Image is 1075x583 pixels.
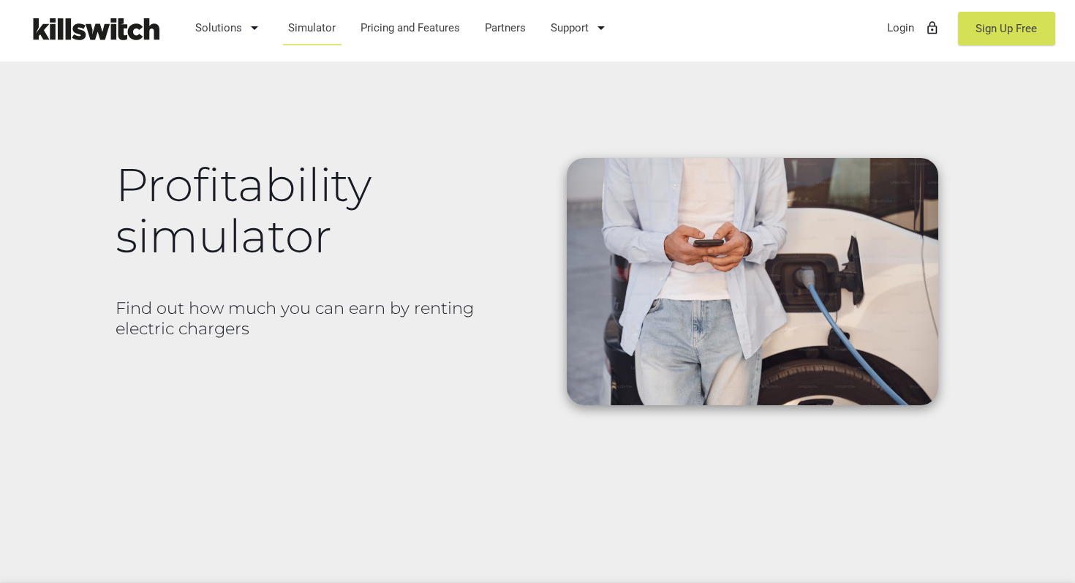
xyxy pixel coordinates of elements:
[925,10,940,45] i: lock_outline
[189,9,271,47] a: Solutions
[592,10,610,45] i: arrow_drop_down
[246,10,263,45] i: arrow_drop_down
[567,158,938,405] img: Men charging his vehicle from EV charger with integrated payments
[22,11,168,47] img: Killswitch
[282,9,343,47] a: Simulator
[544,9,617,47] a: Support
[354,9,467,47] a: Pricing and Features
[880,9,947,47] a: Loginlock_outline
[958,12,1055,45] a: Sign Up Free
[478,9,533,47] a: Partners
[116,159,529,261] h1: Profitability simulator
[116,298,529,339] h2: Find out how much you can earn by renting electric chargers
